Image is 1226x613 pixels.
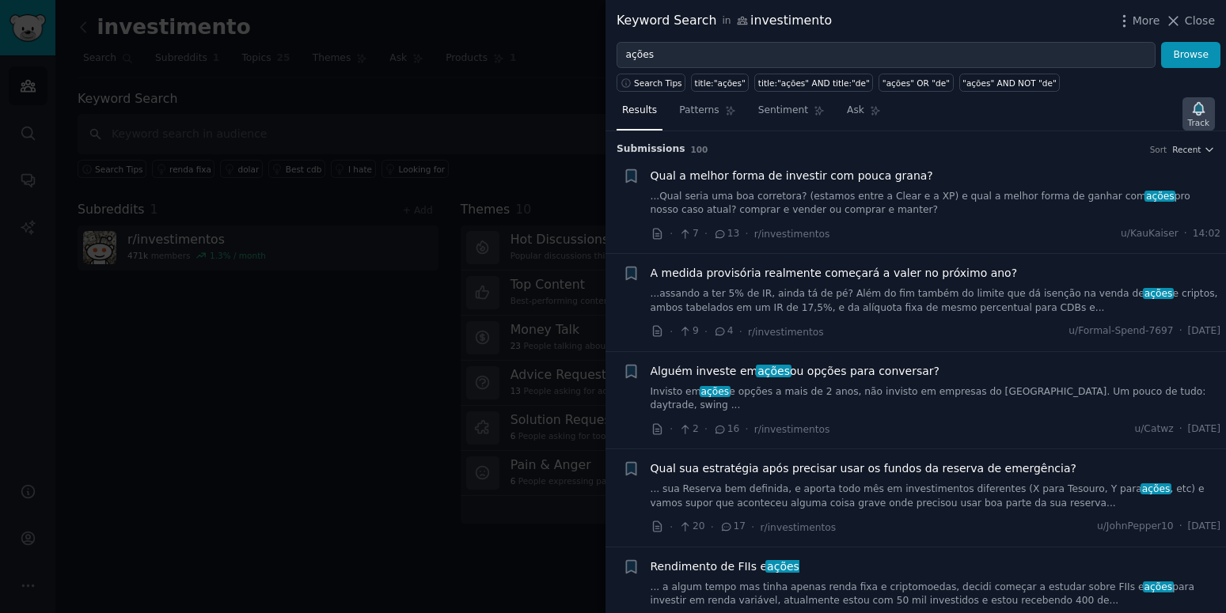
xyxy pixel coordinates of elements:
span: · [739,324,742,340]
span: · [1184,227,1187,241]
a: Qual a melhor forma de investir com pouca grana? [651,168,933,184]
span: Submission s [617,142,685,157]
span: Results [622,104,657,118]
a: title:"ações" AND title:"de" [754,74,873,92]
span: · [670,225,673,242]
span: [DATE] [1188,422,1220,437]
span: More [1133,13,1160,29]
span: Ask [847,104,864,118]
span: Search Tips [634,78,682,89]
a: Invisto emaçõese opções a mais de 2 anos, não invisto em empresas do [GEOGRAPHIC_DATA]. Um pouco ... [651,385,1221,413]
span: Alguém investe em ou opções para conversar? [651,363,940,380]
span: ações [700,386,731,397]
span: 7 [678,227,698,241]
div: "ações" AND NOT "de" [962,78,1057,89]
div: Track [1188,117,1209,128]
button: Recent [1172,144,1215,155]
a: Rendimento de FIIs eações [651,558,799,575]
a: Qual sua estratégia após precisar usar os fundos da reserva de emergência? [651,460,1076,477]
a: Patterns [674,98,741,131]
span: Rendimento de FIIs e [651,558,799,575]
span: ações [756,365,791,377]
span: 9 [678,324,698,339]
a: A medida provisória realmente começará a valer no próximo ano? [651,265,1018,282]
span: r/investimentos [754,424,830,435]
button: Close [1165,13,1215,29]
span: 17 [719,520,746,534]
div: Keyword Search investimento [617,11,832,31]
span: · [1179,422,1182,437]
span: Sentiment [758,104,808,118]
a: Ask [841,98,886,131]
span: · [670,421,673,437]
span: · [745,421,748,437]
span: u/Catwz [1134,422,1173,437]
span: Patterns [679,104,719,118]
span: u/Formal-Spend-7697 [1068,324,1173,339]
a: ... a algum tempo mas tinha apenas renda fixa e criptomoedas, decidi começar a estudar sobre FIIs... [651,581,1221,608]
div: Sort [1150,144,1167,155]
span: r/investimentos [761,522,837,533]
a: "ações" OR "de" [879,74,953,92]
span: Recent [1172,144,1201,155]
span: ações [1144,191,1175,202]
a: ...assando a ter 5% de IR, ainda tá de pé? Além do fim também do limite que dá isenção na venda d... [651,287,1221,315]
span: 16 [713,422,739,437]
span: ações [765,560,800,573]
a: Sentiment [753,98,830,131]
span: 2 [678,422,698,437]
span: 14:02 [1193,227,1220,241]
span: · [1179,520,1182,534]
span: · [745,225,748,242]
span: u/JohnPepper10 [1097,520,1174,534]
button: More [1116,13,1160,29]
span: ações [1143,288,1174,299]
span: 20 [678,520,704,534]
span: · [704,225,708,242]
span: · [704,421,708,437]
span: [DATE] [1188,324,1220,339]
span: ações [1141,483,1171,494]
div: title:"ações" AND title:"de" [758,78,870,89]
a: title:"ações" [691,74,749,92]
span: · [751,519,754,535]
a: ...Qual seria uma boa corretora? (estamos entre a Clear e a XP) e qual a melhor forma de ganhar c... [651,190,1221,218]
button: Search Tips [617,74,685,92]
span: in [722,14,731,28]
button: Track [1182,97,1215,131]
a: ... sua Reserva bem definida, e aporta todo mês em investimentos diferentes (X para Tesouro, Y pa... [651,482,1221,510]
div: title:"ações" [695,78,746,89]
a: "ações" AND NOT "de" [959,74,1061,92]
div: "ações" OR "de" [882,78,950,89]
a: Results [617,98,662,131]
span: [DATE] [1188,520,1220,534]
span: ações [1143,581,1174,592]
span: · [670,324,673,340]
span: r/investimentos [748,327,824,338]
span: u/KauKaiser [1121,227,1179,241]
span: · [1179,324,1182,339]
span: · [704,324,708,340]
span: Close [1185,13,1215,29]
a: Alguém investe emaçõesou opções para conversar? [651,363,940,380]
input: Try a keyword related to your business [617,42,1156,69]
span: 13 [713,227,739,241]
span: · [670,519,673,535]
button: Browse [1161,42,1220,69]
span: · [711,519,714,535]
span: r/investimentos [754,229,830,240]
span: 4 [713,324,733,339]
span: 100 [691,145,708,154]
